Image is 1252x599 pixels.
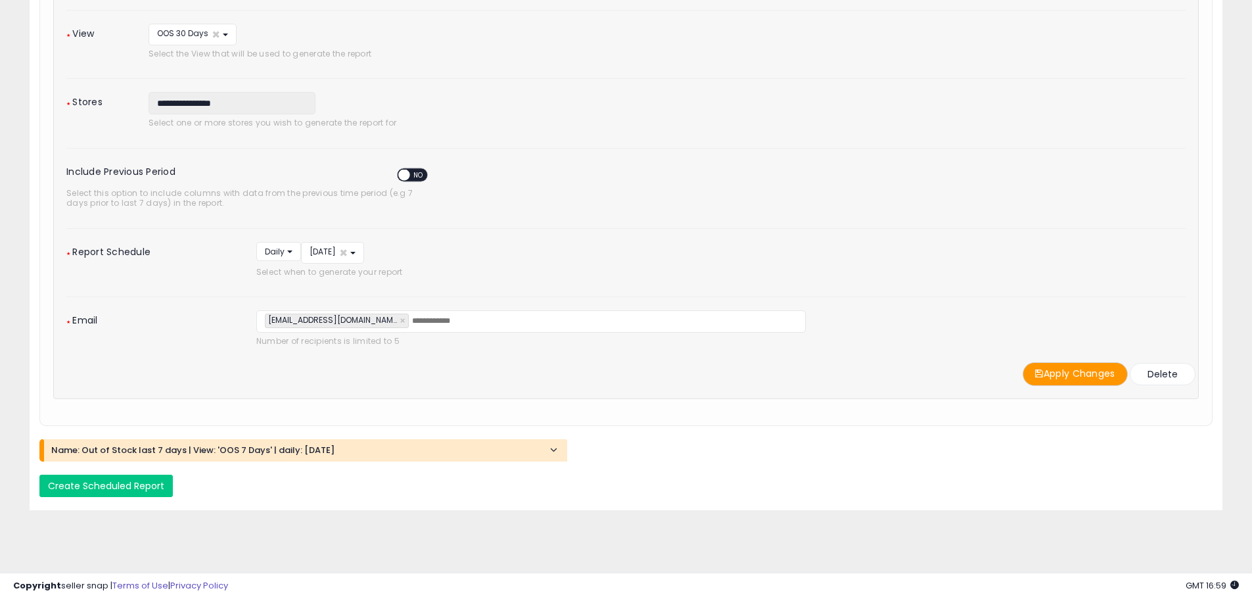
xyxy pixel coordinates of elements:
[265,246,285,257] span: Daily
[39,475,173,497] button: Create Scheduled Report
[149,49,793,59] span: Select the View that will be used to generate the report
[149,24,237,45] button: OOS 30 Days ×
[13,579,61,592] strong: Copyright
[57,24,139,37] label: View
[66,162,440,185] label: Include Previous Period
[1130,363,1195,385] button: Delete
[57,242,246,256] label: Report Schedule
[66,251,70,256] span: ★
[66,188,427,208] span: Select this option to include columns with data from the previous time period (e.g 7 days prior t...
[51,446,557,455] h4: Name: Out of Stock last 7 days | View: 'OOS 7 Days' | daily: [DATE]
[13,580,228,592] div: seller snap | |
[1186,579,1239,592] span: 2025-08-11 16:59 GMT
[400,314,408,327] a: ×
[256,267,1186,277] span: Select when to generate your report
[409,169,428,180] span: NO
[66,319,70,325] span: ★
[66,101,70,107] span: ★
[66,32,70,38] span: ★
[57,92,139,106] label: Stores
[170,579,228,592] a: Privacy Policy
[256,242,301,261] button: Daily
[266,314,397,325] span: [EMAIL_ADDRESS][DOMAIN_NAME]
[212,28,220,41] span: ×
[339,246,348,260] span: ×
[157,28,208,39] span: OOS 30 Days
[149,118,689,128] span: Select one or more stores you wish to generate the report for
[256,336,806,346] span: Number of recipients is limited to 5
[301,242,364,264] button: [DATE] ×
[310,246,336,257] span: [DATE]
[57,310,246,324] label: Email
[112,579,168,592] a: Terms of Use
[1023,362,1128,385] button: Apply Changes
